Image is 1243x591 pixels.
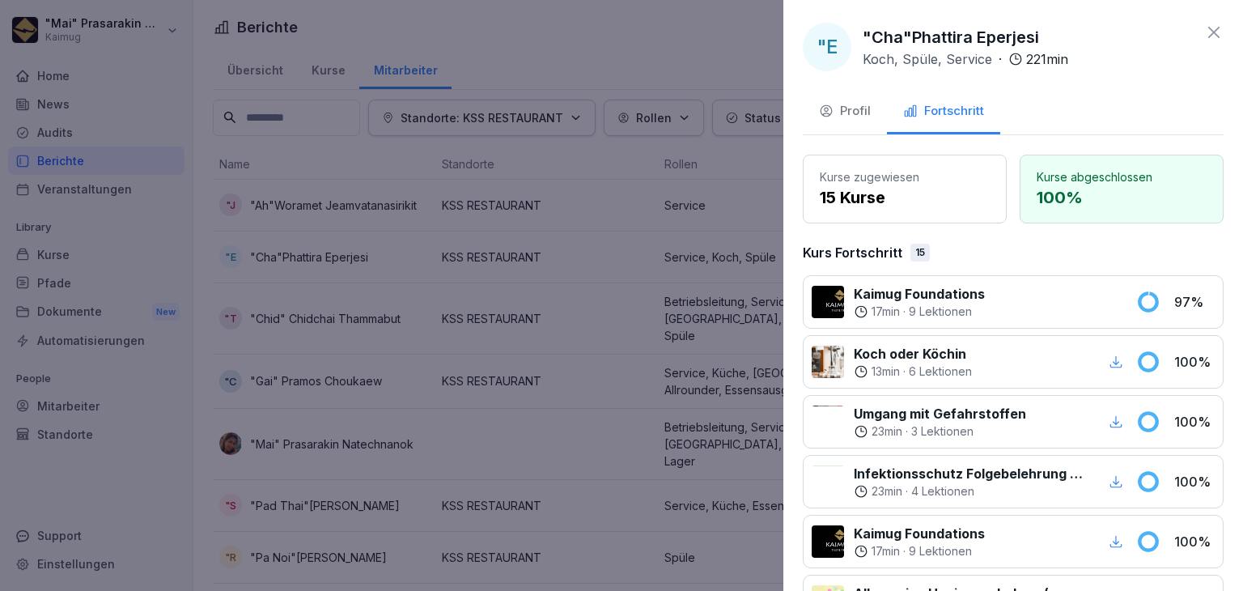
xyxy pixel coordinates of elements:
[803,243,902,262] p: Kurs Fortschritt
[909,543,972,559] p: 9 Lektionen
[911,423,974,440] p: 3 Lektionen
[872,364,900,380] p: 13 min
[819,102,871,121] div: Profil
[1174,472,1215,491] p: 100 %
[854,423,1026,440] div: ·
[872,483,902,500] p: 23 min
[1174,412,1215,432] p: 100 %
[863,25,1039,49] p: "Cha"Phattira Eperjesi
[820,168,990,185] p: Kurse zugewiesen
[887,91,1000,134] button: Fortschritt
[854,404,1026,423] p: Umgang mit Gefahrstoffen
[1174,292,1215,312] p: 97 %
[863,49,1068,69] div: ·
[854,304,985,320] div: ·
[803,91,887,134] button: Profil
[854,524,985,543] p: Kaimug Foundations
[854,483,1086,500] div: ·
[1026,49,1068,69] p: 221 min
[903,102,984,121] div: Fortschritt
[909,304,972,320] p: 9 Lektionen
[854,464,1086,483] p: Infektionsschutz Folgebelehrung (nach §43 IfSG)
[1174,532,1215,551] p: 100 %
[803,23,851,71] div: "E
[1174,352,1215,372] p: 100 %
[1037,168,1207,185] p: Kurse abgeschlossen
[872,423,902,440] p: 23 min
[911,483,974,500] p: 4 Lektionen
[909,364,972,380] p: 6 Lektionen
[1037,185,1207,210] p: 100 %
[863,49,992,69] p: Koch, Spüle, Service
[854,284,985,304] p: Kaimug Foundations
[854,543,985,559] div: ·
[872,543,900,559] p: 17 min
[910,244,930,261] div: 15
[872,304,900,320] p: 17 min
[820,185,990,210] p: 15 Kurse
[854,364,972,380] div: ·
[854,344,972,364] p: Koch oder Köchin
